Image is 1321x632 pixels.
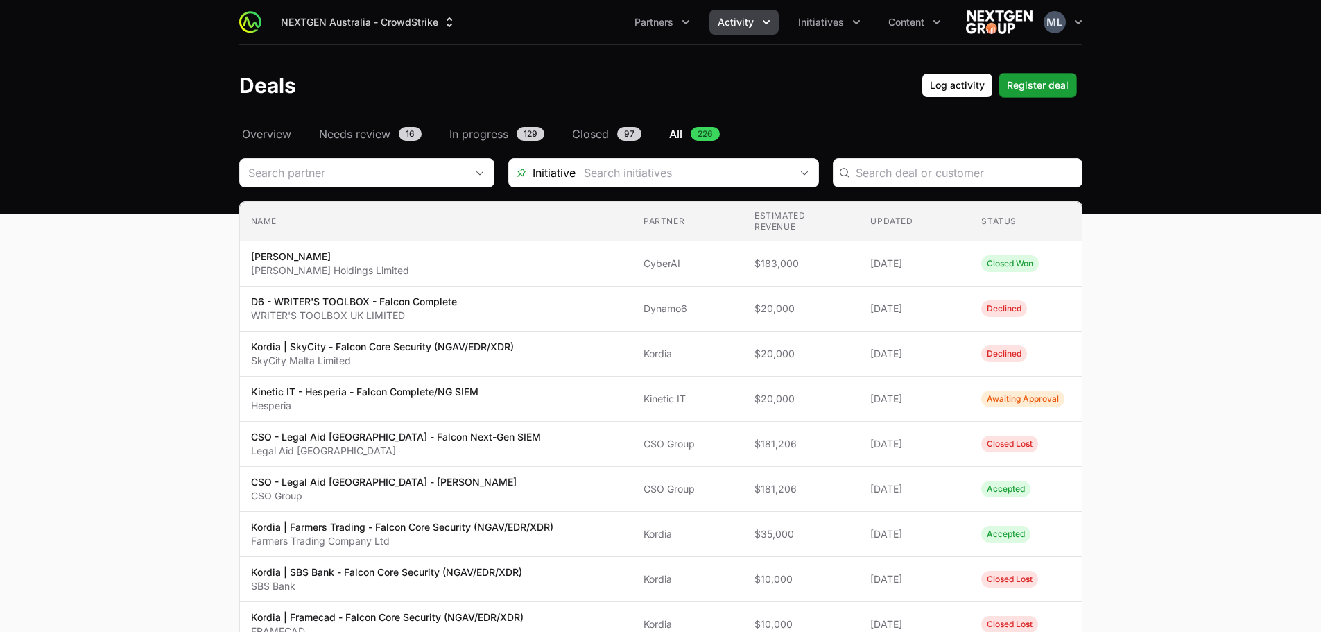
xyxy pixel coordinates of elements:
span: Log activity [930,77,985,94]
span: Initiatives [798,15,844,29]
span: All [669,126,682,142]
a: Closed97 [569,126,644,142]
th: Estimated revenue [743,202,859,241]
p: [PERSON_NAME] [251,250,409,264]
span: CSO Group [644,482,732,496]
img: NEXTGEN Australia [966,8,1033,36]
button: Log activity [922,73,993,98]
button: Register deal [999,73,1077,98]
img: Mustafa Larki [1044,11,1066,33]
button: Partners [626,10,698,35]
span: $10,000 [754,617,848,631]
span: CSO Group [644,437,732,451]
button: Initiatives [790,10,869,35]
p: Kordia | Farmers Trading - Falcon Core Security (NGAV/EDR/XDR) [251,520,553,534]
span: Kordia [644,527,732,541]
span: [DATE] [870,617,959,631]
span: Register deal [1007,77,1069,94]
span: Closed [572,126,609,142]
span: 97 [617,127,641,141]
span: Overview [242,126,291,142]
nav: Deals navigation [239,126,1082,142]
span: $181,206 [754,482,848,496]
p: Legal Aid [GEOGRAPHIC_DATA] [251,444,541,458]
button: Activity [709,10,779,35]
span: Kordia [644,347,732,361]
th: Updated [859,202,970,241]
input: Search initiatives [576,159,791,187]
span: [DATE] [870,572,959,586]
span: Activity [718,15,754,29]
span: Needs review [319,126,390,142]
span: [DATE] [870,392,959,406]
p: Kordia | SkyCity - Falcon Core Security (NGAV/EDR/XDR) [251,340,514,354]
span: Partners [634,15,673,29]
span: $20,000 [754,392,848,406]
span: 129 [517,127,544,141]
span: [DATE] [870,482,959,496]
p: [PERSON_NAME] Holdings Limited [251,264,409,277]
div: Open [791,159,818,187]
span: $20,000 [754,302,848,316]
p: Kordia | SBS Bank - Falcon Core Security (NGAV/EDR/XDR) [251,565,522,579]
span: [DATE] [870,257,959,271]
div: Activity menu [709,10,779,35]
div: Primary actions [922,73,1077,98]
p: WRITER'S TOOLBOX UK LIMITED [251,309,457,323]
div: Partners menu [626,10,698,35]
span: Kinetic IT [644,392,732,406]
th: Name [240,202,633,241]
div: Initiatives menu [790,10,869,35]
span: [DATE] [870,302,959,316]
span: In progress [449,126,508,142]
p: Hesperia [251,399,478,413]
span: $10,000 [754,572,848,586]
span: $183,000 [754,257,848,271]
span: $181,206 [754,437,848,451]
a: All226 [666,126,723,142]
h1: Deals [239,73,296,98]
p: CSO - Legal Aid [GEOGRAPHIC_DATA] - Falcon Next-Gen SIEM [251,430,541,444]
span: Content [888,15,924,29]
input: Search deal or customer [856,164,1073,181]
span: 226 [691,127,720,141]
p: CSO - Legal Aid [GEOGRAPHIC_DATA] - [PERSON_NAME] [251,475,517,489]
span: Kordia [644,617,732,631]
button: Content [880,10,949,35]
p: SkyCity Malta Limited [251,354,514,368]
span: [DATE] [870,347,959,361]
span: [DATE] [870,527,959,541]
button: NEXTGEN Australia - CrowdStrike [273,10,465,35]
span: $35,000 [754,527,848,541]
span: Kordia [644,572,732,586]
p: SBS Bank [251,579,522,593]
div: Main navigation [261,10,949,35]
div: Open [466,159,494,187]
th: Partner [632,202,743,241]
div: Content menu [880,10,949,35]
span: $20,000 [754,347,848,361]
span: [DATE] [870,437,959,451]
span: Dynamo6 [644,302,732,316]
a: Overview [239,126,294,142]
p: CSO Group [251,489,517,503]
span: 16 [399,127,422,141]
p: Farmers Trading Company Ltd [251,534,553,548]
div: Supplier switch menu [273,10,465,35]
a: Needs review16 [316,126,424,142]
span: CyberAI [644,257,732,271]
th: Status [970,202,1081,241]
p: Kinetic IT - Hesperia - Falcon Complete/NG SIEM [251,385,478,399]
p: D6 - WRITER'S TOOLBOX - Falcon Complete [251,295,457,309]
img: ActivitySource [239,11,261,33]
span: Initiative [509,164,576,181]
input: Search partner [240,159,466,187]
p: Kordia | Framecad - Falcon Core Security (NGAV/EDR/XDR) [251,610,524,624]
a: In progress129 [447,126,547,142]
